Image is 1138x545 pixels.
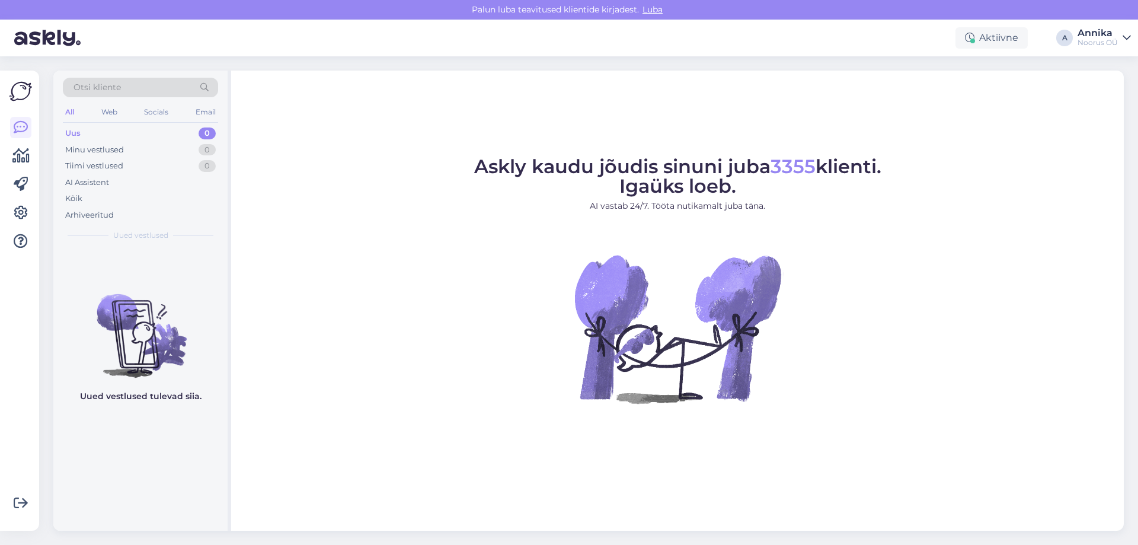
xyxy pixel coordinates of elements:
[80,390,202,403] p: Uued vestlused tulevad siia.
[65,193,82,205] div: Kõik
[99,104,120,120] div: Web
[63,104,76,120] div: All
[199,160,216,172] div: 0
[474,155,881,197] span: Askly kaudu jõudis sinuni juba klienti. Igaüks loeb.
[955,27,1028,49] div: Aktiivne
[113,230,168,241] span: Uued vestlused
[9,80,32,103] img: Askly Logo
[65,160,123,172] div: Tiimi vestlused
[1078,38,1118,47] div: Noorus OÜ
[571,222,784,435] img: No Chat active
[199,128,216,139] div: 0
[1078,28,1131,47] a: AnnikaNoorus OÜ
[1056,30,1073,46] div: A
[1078,28,1118,38] div: Annika
[65,209,114,221] div: Arhiveeritud
[65,177,109,189] div: AI Assistent
[142,104,171,120] div: Socials
[65,128,81,139] div: Uus
[65,144,124,156] div: Minu vestlused
[474,200,881,212] p: AI vastab 24/7. Tööta nutikamalt juba täna.
[53,273,228,380] img: No chats
[639,4,666,15] span: Luba
[199,144,216,156] div: 0
[193,104,218,120] div: Email
[771,155,816,178] span: 3355
[73,81,121,94] span: Otsi kliente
